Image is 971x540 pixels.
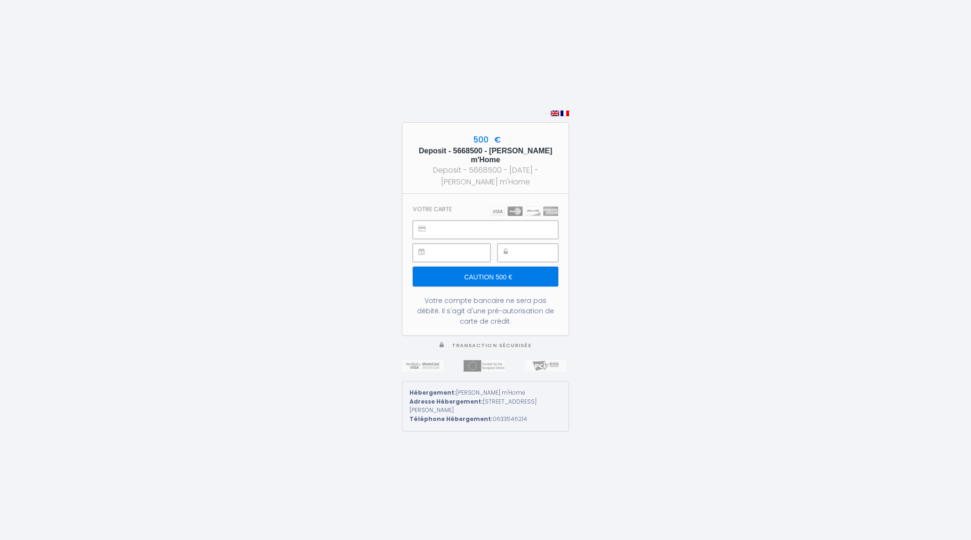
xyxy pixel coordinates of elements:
iframe: Secure payment input frame [434,244,490,262]
div: 0633546214 [409,415,562,424]
iframe: Secure payment input frame [519,244,558,262]
div: Votre compte bancaire ne sera pas débité. Il s'agit d'une pré-autorisation de carte de crédit. [413,295,558,326]
iframe: Secure payment input frame [434,221,558,238]
input: Caution 500 € [413,267,558,286]
strong: Adresse Hébergement: [409,397,483,405]
span: Transaction sécurisée [452,342,531,349]
div: Deposit - 5668500 - [DATE] - [PERSON_NAME] m'Home [411,164,560,188]
strong: Hébergement: [409,389,456,397]
div: [PERSON_NAME] m'Home [409,389,562,397]
img: en.png [551,111,559,116]
h5: Deposit - 5668500 - [PERSON_NAME] m'Home [411,146,560,164]
h3: Votre carte [413,206,452,213]
img: fr.png [561,111,569,116]
img: carts.png [490,206,558,216]
span: 500 € [471,134,501,145]
div: [STREET_ADDRESS][PERSON_NAME] [409,397,562,415]
strong: Téléphone Hébergement: [409,415,493,423]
